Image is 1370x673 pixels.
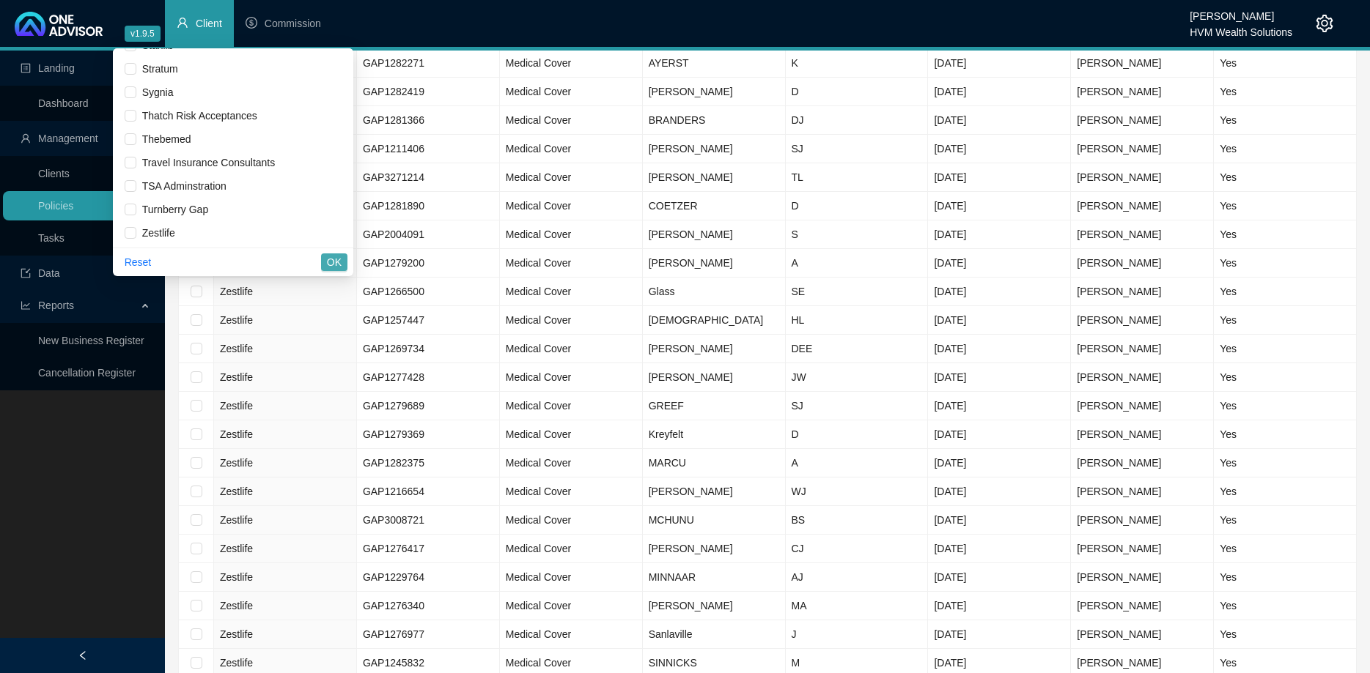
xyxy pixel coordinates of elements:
[38,267,60,279] span: Data
[643,135,786,163] td: [PERSON_NAME]
[786,420,929,449] td: D
[220,314,253,326] span: Zestlife
[643,163,786,192] td: [PERSON_NAME]
[1077,257,1161,269] span: [PERSON_NAME]
[1077,514,1161,526] span: [PERSON_NAME]
[136,227,175,239] span: Zestlife
[928,249,1071,278] td: [DATE]
[136,180,227,192] span: TSA Adminstration
[363,514,424,526] span: GAP3008721
[363,114,424,126] span: GAP1281366
[928,220,1071,249] td: [DATE]
[1190,20,1292,36] div: HVM Wealth Solutions
[177,17,188,29] span: user
[136,157,276,168] span: Travel Insurance Consultants
[786,620,929,649] td: J
[1077,571,1161,583] span: [PERSON_NAME]
[196,18,222,29] span: Client
[220,628,253,640] span: Zestlife
[506,228,571,240] span: Medical Cover
[506,486,571,497] span: Medical Cover
[363,257,424,269] span: GAP1279200
[1077,57,1161,69] span: [PERSON_NAME]
[363,657,424,669] span: GAP1245832
[643,220,786,249] td: [PERSON_NAME]
[1077,600,1161,611] span: [PERSON_NAME]
[643,278,786,306] td: Glass
[786,106,929,135] td: DJ
[125,254,152,270] span: Reset
[506,343,571,354] span: Medical Cover
[786,335,929,363] td: DEE
[643,392,786,420] td: GREEF
[1214,335,1357,363] td: Yes
[1077,371,1161,383] span: [PERSON_NAME]
[1077,314,1161,326] span: [PERSON_NAME]
[786,477,929,506] td: WJ
[928,592,1071,620] td: [DATE]
[363,143,424,155] span: GAP1211406
[506,428,571,440] span: Medical Cover
[1077,543,1161,554] span: [PERSON_NAME]
[78,650,88,661] span: left
[1214,49,1357,78] td: Yes
[786,49,929,78] td: K
[643,306,786,335] td: [DEMOGRAPHIC_DATA]
[136,63,178,75] span: Stratum
[220,571,253,583] span: Zestlife
[643,620,786,649] td: Sanlaville
[506,86,571,97] span: Medical Cover
[363,457,424,469] span: GAP1282375
[928,392,1071,420] td: [DATE]
[786,135,929,163] td: SJ
[506,286,571,297] span: Medical Cover
[38,168,70,179] a: Clients
[38,62,75,74] span: Landing
[265,18,321,29] span: Commission
[786,278,929,306] td: SE
[928,106,1071,135] td: [DATE]
[928,135,1071,163] td: [DATE]
[38,367,136,379] a: Cancellation Register
[786,192,929,220] td: D
[363,571,424,583] span: GAP1229764
[21,300,31,311] span: line-chart
[643,420,786,449] td: Kreyfelt
[928,363,1071,392] td: [DATE]
[136,110,257,122] span: Thatch Risk Acceptances
[643,592,786,620] td: [PERSON_NAME]
[1077,428,1161,440] span: [PERSON_NAME]
[125,26,161,42] span: v1.9.5
[506,257,571,269] span: Medical Cover
[506,514,571,526] span: Medical Cover
[1214,477,1357,506] td: Yes
[363,314,424,326] span: GAP1257447
[363,628,424,640] span: GAP1276977
[1077,286,1161,297] span: [PERSON_NAME]
[643,563,786,592] td: MINNAAR
[1077,200,1161,212] span: [PERSON_NAME]
[643,477,786,506] td: [PERSON_NAME]
[1214,249,1357,278] td: Yes
[786,306,929,335] td: HL
[928,278,1071,306] td: [DATE]
[38,97,89,109] a: Dashboard
[15,12,103,36] img: 2df55531c6924b55f21c4cf5d4484680-logo-light.svg
[327,254,342,270] span: OK
[119,253,158,271] button: Reset
[220,514,253,526] span: Zestlife
[928,449,1071,477] td: [DATE]
[1214,506,1357,535] td: Yes
[786,449,929,477] td: A
[643,192,786,220] td: COETZER
[928,49,1071,78] td: [DATE]
[506,628,571,640] span: Medical Cover
[928,335,1071,363] td: [DATE]
[643,535,786,563] td: [PERSON_NAME]
[928,506,1071,535] td: [DATE]
[1077,143,1161,155] span: [PERSON_NAME]
[1214,535,1357,563] td: Yes
[506,371,571,383] span: Medical Cover
[643,335,786,363] td: [PERSON_NAME]
[1316,15,1333,32] span: setting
